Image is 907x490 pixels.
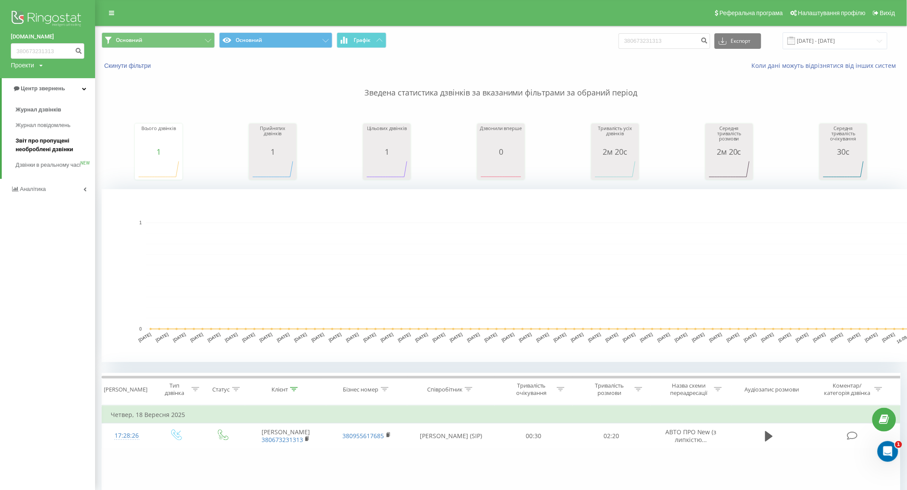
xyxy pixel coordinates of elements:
div: Тривалість очікування [508,382,555,397]
text: [DATE] [518,332,533,343]
div: A chart. [822,156,865,182]
text: [DATE] [449,332,463,343]
text: [DATE] [190,332,204,343]
td: 02:20 [573,423,651,449]
text: [DATE] [553,332,567,343]
text: [DATE] [588,332,602,343]
text: [DATE] [207,332,221,343]
div: 1 [365,147,409,156]
div: Тип дзвінка [160,382,189,397]
text: [DATE] [881,332,896,343]
text: [DATE] [294,332,308,343]
button: Скинути фільтри [102,62,155,70]
text: 0 [139,327,142,331]
td: Четвер, 18 Вересня 2025 [102,406,901,423]
a: Центр звернень [2,78,95,99]
div: Цільових дзвінків [365,126,409,147]
text: [DATE] [639,332,654,343]
text: [DATE] [812,332,827,343]
text: [DATE] [726,332,740,343]
text: [DATE] [172,332,187,343]
svg: A chart. [365,156,409,182]
span: Журнал дзвінків [16,105,61,114]
text: [DATE] [484,332,498,343]
button: Основний [219,32,332,48]
div: Бізнес номер [343,386,379,393]
span: Журнал повідомлень [16,121,70,130]
svg: A chart. [251,156,294,182]
text: [DATE] [570,332,584,343]
span: АВТО ПРО New (з липкістю... [665,428,717,444]
div: 2м 20с [594,147,637,156]
div: Назва схеми переадресації [666,382,712,397]
div: Коментар/категорія дзвінка [822,382,872,397]
text: [DATE] [276,332,291,343]
text: [DATE] [311,332,325,343]
div: 1 [251,147,294,156]
a: [DOMAIN_NAME] [11,32,84,41]
a: Звіт про пропущені необроблені дзвінки [16,133,95,157]
div: Прийнятих дзвінків [251,126,294,147]
text: [DATE] [605,332,619,343]
button: Основний [102,32,215,48]
text: [DATE] [536,332,550,343]
text: [DATE] [709,332,723,343]
div: Середня тривалість очікування [822,126,865,147]
text: [DATE] [363,332,377,343]
a: Дзвінки в реальному часіNEW [16,157,95,173]
div: Тривалість усіх дзвінків [594,126,637,147]
div: Аудіозапис розмови [745,386,799,393]
text: [DATE] [380,332,394,343]
div: Середня тривалість розмови [708,126,751,147]
span: 1 [895,441,902,448]
span: Вихід [880,10,895,16]
text: [DATE] [328,332,342,343]
div: [PERSON_NAME] [104,386,147,393]
div: Співробітник [427,386,463,393]
text: [DATE] [657,332,671,343]
text: [DATE] [830,332,844,343]
svg: A chart. [594,156,637,182]
text: [DATE] [466,332,481,343]
a: Коли дані можуть відрізнятися вiд інших систем [752,61,901,70]
text: [DATE] [795,332,809,343]
td: 00:30 [495,423,572,449]
text: [DATE] [432,332,446,343]
text: [DATE] [259,332,273,343]
button: Експорт [715,33,761,49]
text: [DATE] [864,332,878,343]
a: Журнал повідомлень [16,118,95,133]
a: 380673231313 [262,436,303,444]
div: 2м 20с [708,147,751,156]
div: 17:28:26 [111,427,143,444]
text: [DATE] [137,332,152,343]
td: [PERSON_NAME] (SIP) [407,423,495,449]
svg: A chart. [479,156,523,182]
text: [DATE] [501,332,515,343]
text: [DATE] [242,332,256,343]
text: [DATE] [847,332,861,343]
svg: A chart. [137,156,180,182]
svg: A chart. [708,156,751,182]
div: Тривалість розмови [586,382,632,397]
span: Реферальна програма [720,10,783,16]
span: Графік [354,37,370,43]
text: [DATE] [345,332,360,343]
text: [DATE] [674,332,688,343]
text: [DATE] [155,332,169,343]
span: Центр звернень [21,85,65,92]
text: [DATE] [760,332,775,343]
button: Графік [337,32,386,48]
span: Основний [116,37,142,44]
div: Статус [213,386,230,393]
text: [DATE] [691,332,706,343]
div: 0 [479,147,523,156]
td: [PERSON_NAME] [245,423,326,449]
a: 380955617685 [343,432,384,440]
span: Дзвінки в реальному часі [16,161,80,169]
